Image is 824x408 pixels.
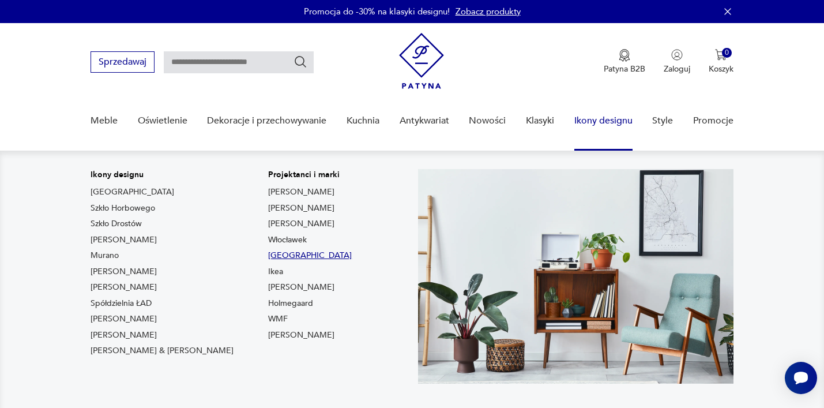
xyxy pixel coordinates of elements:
a: [PERSON_NAME] [91,282,157,293]
a: [PERSON_NAME] [268,218,334,230]
p: Ikony designu [91,169,234,181]
a: Holmegaard [268,298,313,309]
img: Ikona medalu [619,49,630,62]
a: Nowości [469,99,506,143]
a: Dekoracje i przechowywanie [207,99,326,143]
button: 0Koszyk [709,49,733,74]
a: [PERSON_NAME] [91,266,157,278]
a: Murano [91,250,119,261]
a: Meble [91,99,118,143]
button: Sprzedawaj [91,51,155,73]
a: Spółdzielnia ŁAD [91,298,152,309]
a: Szkło Horbowego [91,203,155,214]
a: [PERSON_NAME] [268,282,334,293]
img: Ikonka użytkownika [671,49,683,61]
a: Zobacz produkty [456,6,521,17]
a: [GEOGRAPHIC_DATA] [91,186,174,198]
a: Klasyki [526,99,554,143]
a: Style [652,99,673,143]
a: Promocje [693,99,733,143]
img: Ikona koszyka [715,49,727,61]
img: Patyna - sklep z meblami i dekoracjami vintage [399,33,444,89]
a: Ikona medaluPatyna B2B [604,49,645,74]
a: Antykwariat [400,99,449,143]
a: Włocławek [268,234,307,246]
a: [PERSON_NAME] [91,234,157,246]
a: Ikea [268,266,283,278]
a: Sprzedawaj [91,59,155,67]
a: [PERSON_NAME] [91,330,157,341]
a: Kuchnia [347,99,379,143]
a: Oświetlenie [138,99,187,143]
p: Projektanci i marki [268,169,352,181]
a: [PERSON_NAME] [268,186,334,198]
button: Zaloguj [664,49,690,74]
a: WMF [268,313,288,325]
a: [PERSON_NAME] [268,203,334,214]
p: Patyna B2B [604,63,645,74]
p: Koszyk [709,63,733,74]
a: [GEOGRAPHIC_DATA] [268,250,352,261]
iframe: Smartsupp widget button [785,362,817,394]
div: 0 [722,48,732,58]
button: Patyna B2B [604,49,645,74]
button: Szukaj [294,55,307,69]
a: [PERSON_NAME] [268,330,334,341]
a: Szkło Drostów [91,218,142,230]
img: Meble [418,169,733,384]
a: Ikony designu [574,99,633,143]
p: Promocja do -30% na klasyki designu! [304,6,450,17]
p: Zaloguj [664,63,690,74]
a: [PERSON_NAME] & [PERSON_NAME] [91,345,234,357]
a: [PERSON_NAME] [91,313,157,325]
